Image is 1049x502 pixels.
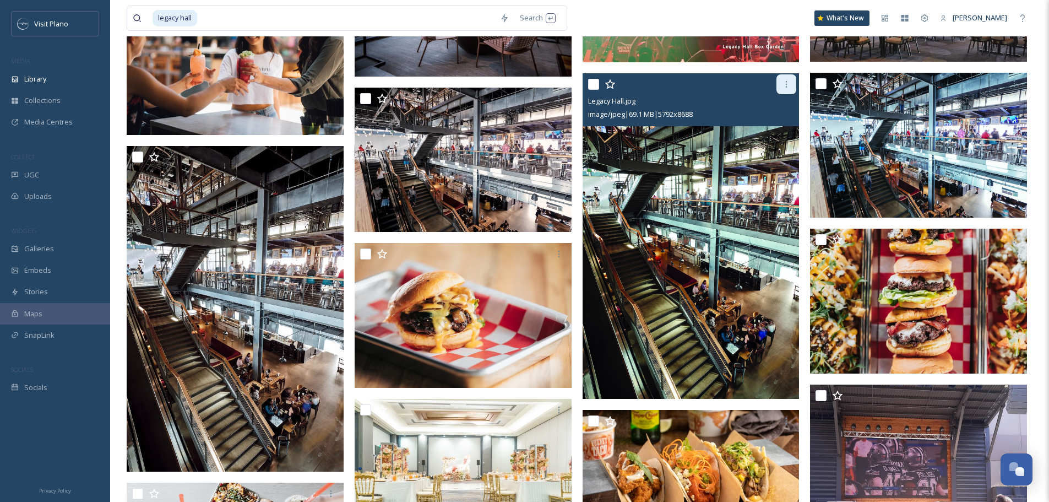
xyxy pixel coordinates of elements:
img: Legacy Food Hall - WEB.jpg [127,146,344,472]
span: [PERSON_NAME] [953,13,1007,23]
span: Legacy Hall.jpg [588,96,635,106]
span: Embeds [24,265,51,276]
span: COLLECT [11,153,35,161]
img: images.jpeg [18,18,29,29]
span: Maps [24,309,42,319]
span: UGC [24,170,39,180]
img: Legacy Food Hall - WEB.jpg [355,88,572,233]
a: What's New [814,10,869,26]
span: SOCIALS [11,365,33,374]
button: Open Chat [1001,454,1032,485]
span: Privacy Policy [39,487,71,494]
span: MEDIA [11,57,30,65]
a: [PERSON_NAME] [934,7,1013,29]
img: Legacy Hall.jpg [583,73,800,399]
div: Search [514,7,561,29]
span: Galleries [24,244,54,254]
span: Uploads [24,191,52,202]
span: WIDGETS [11,226,36,235]
img: Legacy Hall.jpg [810,73,1027,218]
img: Legacy Hall - dining options.jpg [810,229,1027,374]
span: SnapLink [24,330,55,341]
a: Privacy Policy [39,483,71,496]
span: Visit Plano [34,19,68,29]
span: Socials [24,382,47,393]
span: Library [24,74,46,84]
span: Stories [24,287,48,297]
span: legacy hall [153,10,197,26]
img: Legacy Hall - dining options.jpg [355,243,572,388]
span: Collections [24,95,61,106]
span: image/jpeg | 69.1 MB | 5792 x 8688 [588,109,693,119]
span: Media Centres [24,117,73,127]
